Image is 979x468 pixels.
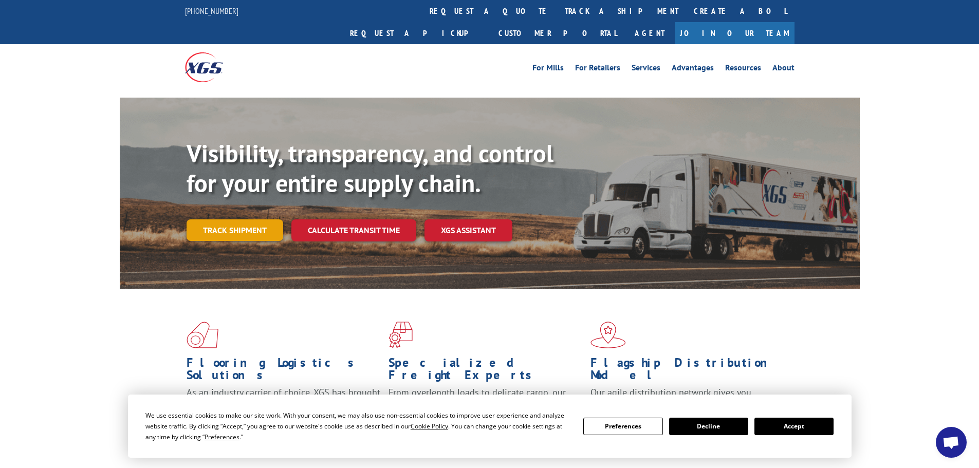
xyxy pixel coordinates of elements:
a: For Mills [532,64,564,75]
a: Calculate transit time [291,219,416,241]
button: Decline [669,418,748,435]
div: Cookie Consent Prompt [128,395,852,458]
a: Join Our Team [675,22,795,44]
a: Advantages [672,64,714,75]
img: xgs-icon-total-supply-chain-intelligence-red [187,322,218,348]
button: Preferences [583,418,662,435]
a: Track shipment [187,219,283,241]
a: Request a pickup [342,22,491,44]
b: Visibility, transparency, and control for your entire supply chain. [187,137,553,199]
a: Resources [725,64,761,75]
p: From overlength loads to delicate cargo, our experienced staff knows the best way to move your fr... [389,386,583,432]
span: Cookie Policy [411,422,448,430]
div: We use essential cookies to make our site work. With your consent, we may also use non-essential ... [145,410,571,442]
h1: Flooring Logistics Solutions [187,357,381,386]
a: Services [632,64,660,75]
img: xgs-icon-flagship-distribution-model-red [590,322,626,348]
a: XGS ASSISTANT [424,219,512,241]
span: Preferences [205,433,239,441]
button: Accept [754,418,834,435]
a: For Retailers [575,64,620,75]
span: As an industry carrier of choice, XGS has brought innovation and dedication to flooring logistics... [187,386,380,423]
h1: Flagship Distribution Model [590,357,785,386]
a: Agent [624,22,675,44]
img: xgs-icon-focused-on-flooring-red [389,322,413,348]
div: Open chat [936,427,967,458]
h1: Specialized Freight Experts [389,357,583,386]
span: Our agile distribution network gives you nationwide inventory management on demand. [590,386,780,410]
a: Customer Portal [491,22,624,44]
a: [PHONE_NUMBER] [185,6,238,16]
a: About [772,64,795,75]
